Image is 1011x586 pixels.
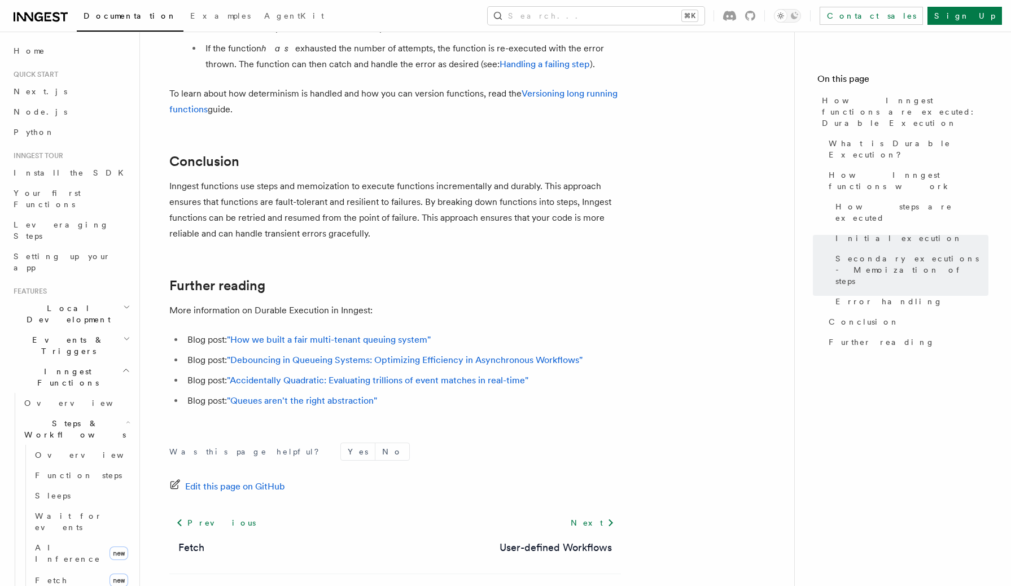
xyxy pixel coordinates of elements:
a: Handling a failing step [500,59,590,69]
a: What is Durable Execution? [824,133,988,165]
p: Inngest functions use steps and memoization to execute functions incrementally and durably. This ... [169,178,621,242]
span: How steps are executed [835,201,988,224]
a: Previous [169,513,262,533]
span: Function steps [35,471,122,480]
h4: On this page [817,72,988,90]
a: How Inngest functions are executed: Durable Execution [817,90,988,133]
p: More information on Durable Execution in Inngest: [169,303,621,318]
a: "How we built a fair multi-tenant queuing system" [227,334,431,345]
span: Home [14,45,45,56]
a: AgentKit [257,3,331,30]
button: Events & Triggers [9,330,133,361]
span: Install the SDK [14,168,130,177]
li: Blog post: [184,352,621,368]
span: Leveraging Steps [14,220,109,240]
a: Further reading [169,278,265,294]
a: Python [9,122,133,142]
span: Documentation [84,11,177,20]
a: Fetch [178,540,204,556]
a: Your first Functions [9,183,133,215]
a: Secondary executions - Memoization of steps [831,248,988,291]
span: Local Development [9,303,123,325]
button: Search...⌘K [488,7,704,25]
span: Features [9,287,47,296]
a: Node.js [9,102,133,122]
a: How steps are executed [831,196,988,228]
a: Install the SDK [9,163,133,183]
a: Next.js [9,81,133,102]
span: Error handling [835,296,943,307]
button: Steps & Workflows [20,413,133,445]
span: Setting up your app [14,252,111,272]
a: Conclusion [169,154,239,169]
span: Sleeps [35,491,71,500]
span: Examples [190,11,251,20]
span: new [110,546,128,560]
span: Steps & Workflows [20,418,126,440]
a: "Accidentally Quadratic: Evaluating trillions of event matches in real-time" [227,375,528,386]
a: Sleeps [30,486,133,506]
a: Sign Up [927,7,1002,25]
span: Python [14,128,55,137]
span: Next.js [14,87,67,96]
button: Inngest Functions [9,361,133,393]
li: Blog post: [184,393,621,409]
kbd: ⌘K [682,10,698,21]
a: Function steps [30,465,133,486]
a: Next [564,513,621,533]
a: "Debouncing in Queueing Systems: Optimizing Efficiency in Asynchronous Workflows" [227,355,583,365]
span: Overview [24,399,141,408]
button: No [375,443,409,460]
button: Yes [341,443,375,460]
a: Examples [183,3,257,30]
em: has [261,43,295,54]
p: Was this page helpful? [169,446,327,457]
span: How Inngest functions work [829,169,988,192]
span: Inngest tour [9,151,63,160]
a: Overview [30,445,133,465]
span: Quick start [9,70,58,79]
span: Conclusion [829,316,899,327]
span: Fetch [35,576,68,585]
a: "Queues aren't the right abstraction" [227,395,377,406]
a: Further reading [824,332,988,352]
span: Your first Functions [14,189,81,209]
a: Edit this page on GitHub [169,479,285,495]
a: Contact sales [820,7,923,25]
a: Overview [20,393,133,413]
span: Initial execution [835,233,962,244]
span: Overview [35,451,151,460]
li: Blog post: [184,332,621,348]
span: Edit this page on GitHub [185,479,285,495]
a: Leveraging Steps [9,215,133,246]
a: Conclusion [824,312,988,332]
span: Inngest Functions [9,366,122,388]
a: How Inngest functions work [824,165,988,196]
a: User-defined Workflows [500,540,612,556]
a: Wait for events [30,506,133,537]
span: Node.js [14,107,67,116]
a: Documentation [77,3,183,32]
span: AgentKit [264,11,324,20]
span: How Inngest functions are executed: Durable Execution [822,95,988,129]
a: Versioning long running functions [169,88,618,115]
a: Error handling [831,291,988,312]
span: Further reading [829,336,935,348]
li: If the function exhausted the number of attempts, the function is re-executed with the error thro... [202,41,621,72]
a: AI Inferencenew [30,537,133,569]
span: AI Inference [35,543,100,563]
button: Toggle dark mode [774,9,801,23]
a: Setting up your app [9,246,133,278]
button: Local Development [9,298,133,330]
a: Home [9,41,133,61]
span: Events & Triggers [9,334,123,357]
span: Secondary executions - Memoization of steps [835,253,988,287]
p: To learn about how determinism is handled and how you can version functions, read the guide. [169,86,621,117]
li: Blog post: [184,373,621,388]
span: Wait for events [35,511,102,532]
a: Initial execution [831,228,988,248]
span: What is Durable Execution? [829,138,988,160]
